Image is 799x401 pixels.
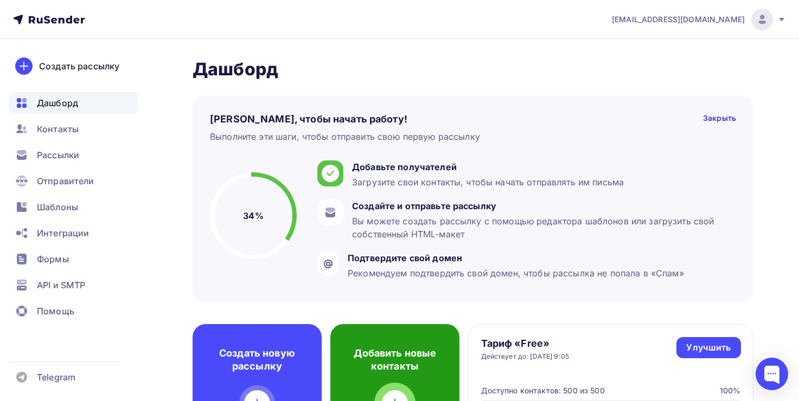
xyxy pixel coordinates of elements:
[9,248,138,270] a: Формы
[37,200,78,214] span: Шаблоны
[37,148,79,161] span: Рассылки
[193,59,753,80] h2: Дашборд
[686,341,731,354] div: Улучшить
[481,337,570,350] h4: Тариф «Free»
[352,160,624,173] div: Добавьте получателей
[37,227,89,240] span: Интеграции
[348,267,684,280] div: Рекомендуем подтвердить свой домен, чтобы рассылка не попала в «Спам»
[703,113,736,126] div: Закрыть
[352,176,624,189] div: Загрузите свои контакты, чтобы начать отправлять им письма
[352,215,731,241] div: Вы можете создать рассылку с помощью редактора шаблонов или загрузить свой собственный HTML-макет
[9,118,138,140] a: Контакты
[37,174,94,187] span: Отправители
[243,209,263,222] h5: 34%
[348,251,684,264] div: Подтвердите свой домен
[612,14,745,25] span: [EMAIL_ADDRESS][DOMAIN_NAME]
[9,144,138,166] a: Рассылки
[210,347,304,373] h4: Создать новую рассылку
[39,60,119,73] div: Создать рассылку
[352,199,731,212] div: Создайте и отправьте рассылку
[9,92,138,114] a: Дашборд
[37,253,69,266] span: Формы
[37,371,75,384] span: Telegram
[210,113,407,126] h4: [PERSON_NAME], чтобы начать работу!
[348,347,442,373] h4: Добавить новые контакты
[37,305,74,318] span: Помощь
[9,170,138,192] a: Отправители
[612,9,786,30] a: [EMAIL_ADDRESS][DOMAIN_NAME]
[37,122,79,135] span: Контакты
[9,196,138,218] a: Шаблоны
[720,385,741,396] div: 100%
[37,279,85,292] span: API и SMTP
[481,352,570,361] div: Действует до: [DATE] 9:05
[481,385,605,396] div: Доступно контактов: 500 из 500
[37,96,78,109] span: Дашборд
[210,130,480,143] div: Выполните эти шаги, чтобы отправить свою первую рассылку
